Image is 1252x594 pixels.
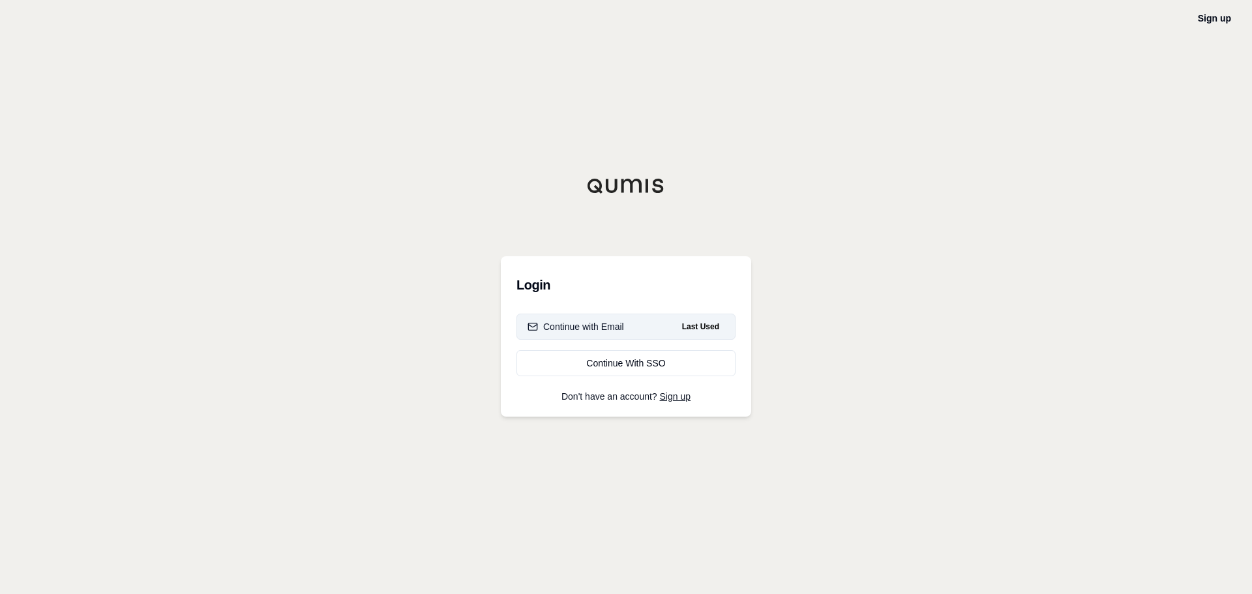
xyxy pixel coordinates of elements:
[528,320,624,333] div: Continue with Email
[516,392,736,401] p: Don't have an account?
[660,391,691,402] a: Sign up
[677,319,724,334] span: Last Used
[587,178,665,194] img: Qumis
[516,272,736,298] h3: Login
[516,350,736,376] a: Continue With SSO
[1198,13,1231,23] a: Sign up
[516,314,736,340] button: Continue with EmailLast Used
[528,357,724,370] div: Continue With SSO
